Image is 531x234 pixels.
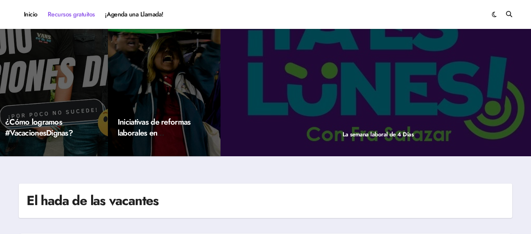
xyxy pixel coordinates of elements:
a: Iniciativas de reformas laborales en [GEOGRAPHIC_DATA] (2023) [118,116,194,161]
h1: El hada de las vacantes [27,191,159,210]
a: ¡Agenda una Llamada! [100,4,169,25]
a: Recursos gratuitos [43,4,100,25]
a: La semana laboral de 4 Días [343,130,414,139]
a: Inicio [19,4,43,25]
a: ¿Cómo logramos #VacacionesDignas? [5,116,73,139]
